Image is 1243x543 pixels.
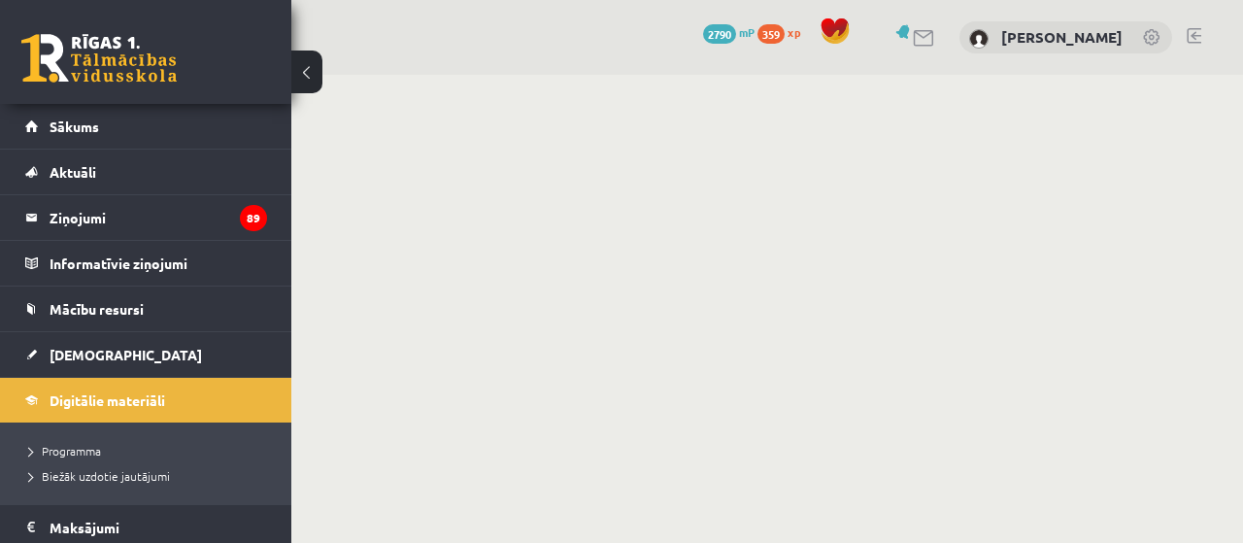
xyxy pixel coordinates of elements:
a: Aktuāli [25,150,267,194]
a: Mācību resursi [25,287,267,331]
span: mP [739,24,755,40]
span: Programma [29,443,101,458]
a: [PERSON_NAME] [1001,27,1123,47]
legend: Ziņojumi [50,195,267,240]
span: Biežāk uzdotie jautājumi [29,468,170,484]
a: Informatīvie ziņojumi [25,241,267,286]
a: 2790 mP [703,24,755,40]
span: Digitālie materiāli [50,391,165,409]
span: Sākums [50,118,99,135]
span: xp [788,24,800,40]
a: Digitālie materiāli [25,378,267,423]
span: [DEMOGRAPHIC_DATA] [50,346,202,363]
legend: Informatīvie ziņojumi [50,241,267,286]
a: Programma [29,442,272,459]
span: Aktuāli [50,163,96,181]
a: Rīgas 1. Tālmācības vidusskola [21,34,177,83]
span: Mācību resursi [50,300,144,318]
a: Biežāk uzdotie jautājumi [29,467,272,485]
i: 89 [240,205,267,231]
span: 359 [757,24,785,44]
a: Sākums [25,104,267,149]
span: 2790 [703,24,736,44]
a: Ziņojumi89 [25,195,267,240]
a: 359 xp [757,24,810,40]
a: [DEMOGRAPHIC_DATA] [25,332,267,377]
img: Aleksandrs Maļcevs [969,29,989,49]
